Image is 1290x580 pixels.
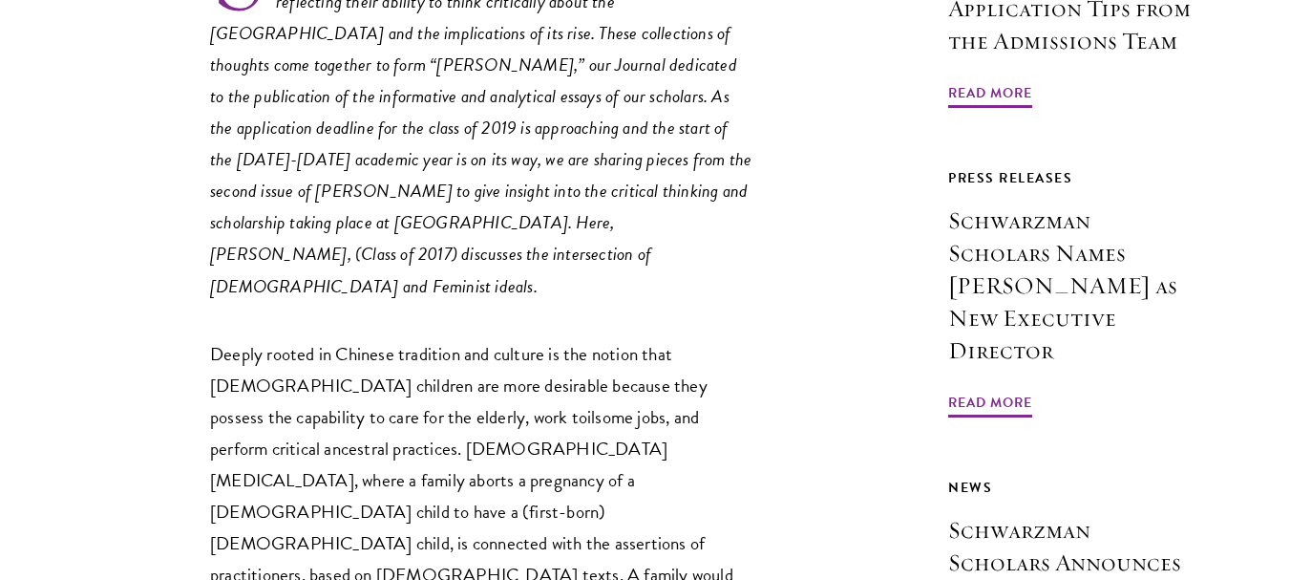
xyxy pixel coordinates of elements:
[948,476,1195,500] div: News
[948,81,1032,111] span: Read More
[948,166,1195,190] div: Press Releases
[948,166,1195,420] a: Press Releases Schwarzman Scholars Names [PERSON_NAME] as New Executive Director Read More
[948,391,1032,420] span: Read More
[948,204,1195,367] h3: Schwarzman Scholars Names [PERSON_NAME] as New Executive Director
